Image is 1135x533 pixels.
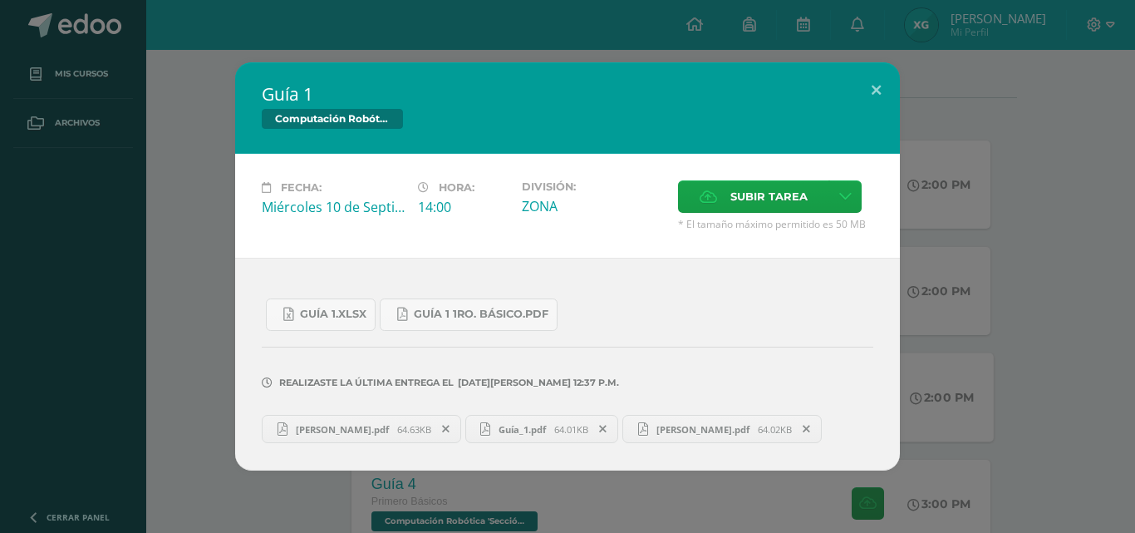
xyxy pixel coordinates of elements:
span: Subir tarea [730,181,808,212]
a: Guía_1.pdf 64.01KB [465,415,619,443]
span: [PERSON_NAME].pdf [287,423,397,436]
span: Remover entrega [793,420,821,438]
div: Miércoles 10 de Septiembre [262,198,405,216]
h2: Guía 1 [262,82,873,106]
div: ZONA [522,197,665,215]
span: Realizaste la última entrega el [279,377,454,388]
span: Remover entrega [432,420,460,438]
span: Guía_1.pdf [490,423,554,436]
span: Remover entrega [589,420,617,438]
div: 14:00 [418,198,509,216]
a: [PERSON_NAME].pdf 64.63KB [262,415,461,443]
a: Guía 1.xlsx [266,299,376,331]
span: Computación Robótica [262,109,403,129]
span: [DATE][PERSON_NAME] 12:37 p.m. [454,382,619,383]
span: Guía 1 1ro. Básico.pdf [414,308,548,321]
span: 64.01KB [554,423,588,436]
label: División: [522,180,665,193]
span: Hora: [439,181,474,194]
button: Close (Esc) [852,62,900,119]
span: Guía 1.xlsx [300,308,366,321]
span: * El tamaño máximo permitido es 50 MB [678,217,873,231]
span: 64.63KB [397,423,431,436]
span: 64.02KB [758,423,792,436]
span: [PERSON_NAME].pdf [648,423,758,436]
a: [PERSON_NAME].pdf 64.02KB [622,415,822,443]
span: Fecha: [281,181,322,194]
a: Guía 1 1ro. Básico.pdf [380,299,558,331]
